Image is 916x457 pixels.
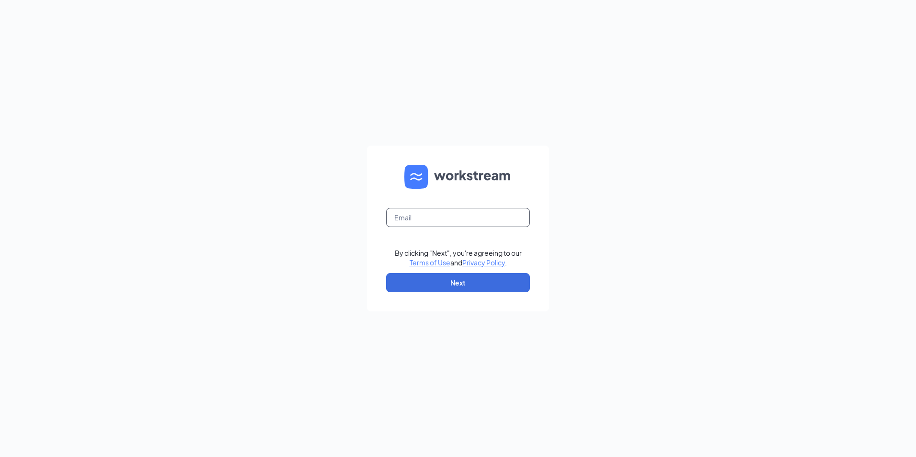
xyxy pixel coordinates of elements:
div: By clicking "Next", you're agreeing to our and . [395,248,522,267]
button: Next [386,273,530,292]
img: WS logo and Workstream text [404,165,512,189]
a: Terms of Use [410,258,450,267]
a: Privacy Policy [462,258,505,267]
input: Email [386,208,530,227]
